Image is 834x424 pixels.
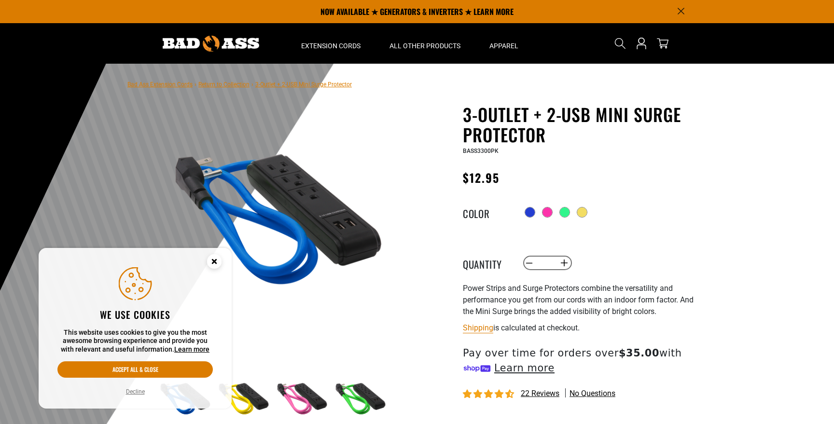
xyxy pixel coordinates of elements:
span: No questions [570,388,615,399]
a: Return to Collection [198,81,250,88]
summary: All Other Products [375,23,475,64]
span: › [195,81,196,88]
img: Bad Ass Extension Cords [163,36,259,52]
aside: Cookie Consent [39,248,232,409]
p: Power Strips and Surge Protectors combine the versatility and performance you get from our cords ... [463,283,699,317]
span: All Other Products [389,41,460,50]
h1: 3-Outlet + 2-USB Mini Surge Protector [463,104,699,145]
span: Apparel [489,41,518,50]
h2: We use cookies [57,308,213,321]
a: Learn more [174,345,209,353]
nav: breadcrumbs [127,78,352,90]
span: BASS3300PK [463,148,499,154]
summary: Search [612,36,628,51]
summary: Extension Cords [287,23,375,64]
span: 22 reviews [521,389,559,398]
a: Bad Ass Extension Cords [127,81,193,88]
span: 3-Outlet + 2-USB Mini Surge Protector [255,81,352,88]
img: blue [156,106,389,339]
button: Accept all & close [57,361,213,378]
legend: Color [463,206,511,219]
span: › [251,81,253,88]
div: is calculated at checkout. [463,321,699,334]
span: Extension Cords [301,41,361,50]
span: 4.36 stars [463,390,516,399]
summary: Apparel [475,23,533,64]
label: Quantity [463,257,511,269]
span: $12.95 [463,169,500,186]
p: This website uses cookies to give you the most awesome browsing experience and provide you with r... [57,328,213,354]
button: Decline [123,387,148,397]
a: Shipping [463,323,493,332]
